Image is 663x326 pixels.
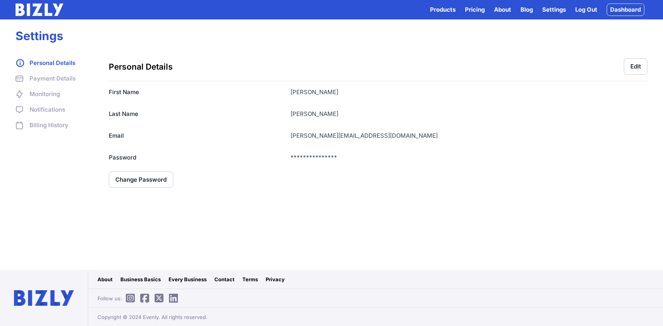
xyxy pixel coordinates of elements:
[16,74,93,83] a: Payment Details
[169,275,207,283] a: Every Business
[291,109,647,119] dd: [PERSON_NAME]
[109,131,284,140] dt: Email
[624,58,647,75] button: Edit
[607,4,644,16] a: Dashboard
[97,275,113,283] a: About
[465,5,485,14] a: Pricing
[430,5,456,14] button: Products
[109,109,284,119] dt: Last Name
[575,5,597,14] a: Log Out
[97,294,182,302] span: Follow us:
[109,153,284,162] dt: Password
[97,313,207,321] span: Copyright © 2024 Evenly. All rights reserved.
[16,29,647,43] h1: Settings
[291,131,647,140] dd: [PERSON_NAME][EMAIL_ADDRESS][DOMAIN_NAME]
[109,172,173,188] a: Change Password
[520,5,533,14] a: Blog
[242,275,258,283] a: Terms
[494,5,511,14] a: About
[214,275,235,283] a: Contact
[291,88,647,97] dd: [PERSON_NAME]
[16,58,93,68] a: Personal Details
[120,275,161,283] a: Business Basics
[109,61,173,72] h3: Personal Details
[16,105,93,114] a: Notifications
[266,275,285,283] a: Privacy
[16,121,93,130] a: Billing History
[109,88,284,97] dt: First Name
[16,89,93,99] a: Monitoring
[542,5,566,14] a: Settings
